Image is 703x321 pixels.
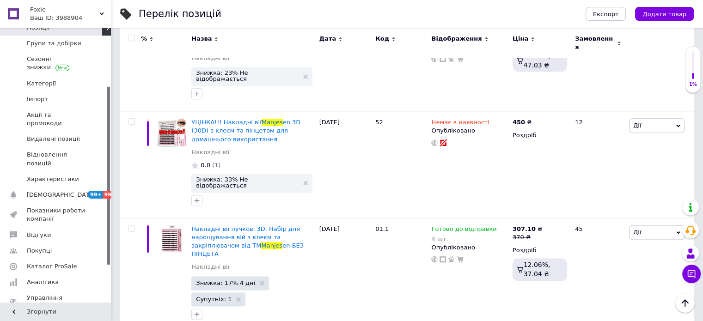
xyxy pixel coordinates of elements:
img: Накладные рсеницы пучковые 3D. Набор для наращивания ресниц с клеем, закрепителем от TM Manjesen ... [157,225,187,254]
span: % [141,35,147,43]
span: Ціна [513,35,528,43]
span: Додати товар [642,11,686,18]
span: en 3D (30D) з клеєм та пінцетом для домашнього використання [191,119,300,142]
span: 01.1 [375,225,389,232]
span: (1) [212,162,220,169]
b: 450 [513,119,525,126]
button: Додати товар [635,7,694,21]
span: Аналітика [27,278,59,286]
span: [DEMOGRAPHIC_DATA] [27,191,95,199]
span: Групи та добірки [27,39,81,48]
span: Дії [633,122,641,129]
span: Знижка: 33% Не відображається [196,176,298,188]
span: Супутніх: 1 [196,296,232,302]
span: УЦІНКА!!! Накладні вії [191,119,262,126]
span: Показники роботи компанії [27,206,86,223]
span: Foxie [30,6,99,14]
button: Чат з покупцем [682,265,701,283]
button: Експорт [586,7,626,21]
span: Код [375,35,389,43]
a: Накладні вії пучкові 3D. Набір для нарощування вій з клеєм та закріплювачем від TMManjesen БЕЗ ПІ... [191,225,304,258]
span: Manjes [262,119,283,126]
span: 99+ [103,191,118,199]
span: Накладні вії пучкові 3D. Набір для нарощування вій з клеєм та закріплювачем від TM [191,225,300,249]
span: Імпорт [27,95,48,103]
span: Відновлення позицій [27,151,86,167]
div: 12 [569,111,627,218]
div: Опубліковано [431,243,507,252]
span: Назва [191,35,212,43]
div: 370 ₴ [513,233,542,242]
span: Акції та промокоди [27,111,86,127]
img: УЦЕНКА! Накладные ресницы Manjesen 3D (30D) с клеем и пинцетом. Пластиковая крышка повреж [157,118,187,148]
span: Видалені позиції [27,135,80,143]
span: 12.06%, 37.04 ₴ [524,261,550,278]
span: 99+ [88,191,103,199]
span: 52 [375,119,383,126]
span: 12.06%, 47.03 ₴ [524,52,550,69]
span: Немає в наявності [431,119,489,128]
a: Накладні вії [191,148,229,157]
a: Накладні вії [191,263,229,271]
span: Каталог ProSale [27,262,77,271]
div: 4 шт. [431,236,496,242]
div: Опубліковано [431,127,507,135]
span: Знижка: 17% 4 дні [196,280,255,286]
span: Відображення [431,35,482,43]
div: ₴ [513,118,532,127]
div: 5 [569,17,627,111]
div: [DATE] [317,111,373,218]
div: [DATE] [317,17,373,111]
button: Наверх [675,293,695,313]
span: Сезонні знижки [27,55,86,72]
span: Покупці [27,247,52,255]
span: 0.0 [201,162,210,169]
span: Експорт [593,11,619,18]
div: ₴ [513,225,542,233]
span: Manjes [261,242,282,249]
div: Перелік позицій [139,9,221,19]
span: Дії [633,229,641,236]
div: Ваш ID: 3988904 [30,14,111,22]
span: Знижка: 23% Не відображається [196,70,298,82]
span: Дата [319,35,336,43]
span: Управління сайтом [27,294,86,310]
div: 1% [685,81,700,88]
span: Готово до відправки [431,225,496,235]
span: Характеристики [27,175,79,183]
span: Замовлення [575,35,615,51]
b: 307.10 [513,225,536,232]
div: Роздріб [513,246,567,254]
a: УЦІНКА!!! Накладні віїManjesen 3D (30D) з клеєм та пінцетом для домашнього використання [191,119,300,142]
div: Роздріб [513,131,567,139]
span: Категорії [27,79,56,88]
span: Відгуки [27,231,51,239]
